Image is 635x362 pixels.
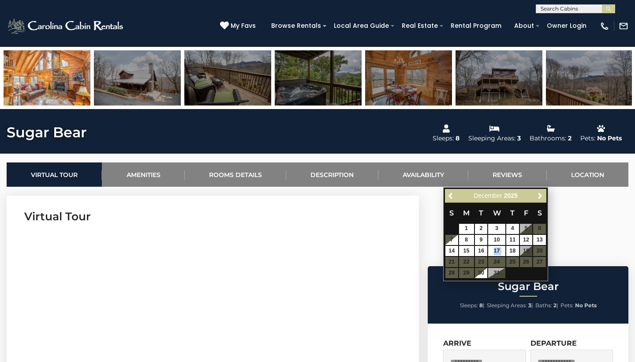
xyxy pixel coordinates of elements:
a: 3 [488,224,505,234]
span: December [474,192,502,199]
span: Friday [524,209,528,217]
a: 9 [475,235,488,245]
label: Departure [530,339,577,347]
a: 8 [459,235,474,245]
a: 14 [445,246,458,256]
a: Rental Program [446,19,506,33]
span: Next [537,192,544,199]
strong: 8 [479,302,483,309]
span: Thursday [510,209,515,217]
span: Previous [448,192,455,199]
a: Local Area Guide [329,19,393,33]
span: Tuesday [479,209,483,217]
a: Location [547,162,628,187]
label: Arrive [443,339,471,347]
img: 163275038 [275,50,362,106]
a: 30 [475,268,488,278]
img: White-1-2.png [7,17,126,35]
a: Availability [378,162,468,187]
a: Amenities [102,162,184,187]
a: Description [286,162,378,187]
a: 4 [506,224,519,234]
a: About [510,19,538,33]
span: Saturday [538,209,542,217]
li: | [460,300,485,311]
img: phone-regular-white.png [600,21,609,31]
span: Sleeps: [460,302,478,309]
a: Reviews [468,162,546,187]
img: 163275039 [365,50,452,106]
h3: Virtual Tour [24,209,401,224]
strong: 2 [553,302,557,309]
h2: Sugar Bear [430,281,626,292]
a: 15 [459,246,474,256]
strong: No Pets [575,302,597,309]
img: 163275037 [184,50,271,106]
span: Sunday [449,209,454,217]
a: 2 [475,224,488,234]
span: Monday [463,209,470,217]
a: 18 [506,246,519,256]
li: | [487,300,533,311]
li: | [535,300,558,311]
a: 16 [475,246,488,256]
a: Rooms Details [185,162,286,187]
a: 10 [488,235,505,245]
span: Wednesday [493,209,501,217]
a: Previous [446,190,457,201]
span: Sleeping Areas: [487,302,527,309]
a: 17 [488,246,505,256]
a: Real Estate [397,19,442,33]
a: 12 [520,235,533,245]
a: Browse Rentals [267,19,325,33]
a: My Favs [220,21,258,31]
img: mail-regular-white.png [619,21,628,31]
a: 13 [533,235,546,245]
span: My Favs [231,21,256,30]
span: Baths: [535,302,552,309]
img: 163275036 [94,50,181,106]
span: Pets: [560,302,574,309]
img: 163275041 [546,50,633,106]
a: 1 [459,224,474,234]
a: 7 [445,235,458,245]
span: 2025 [504,192,518,199]
img: 163275040 [456,50,542,106]
a: Next [534,190,545,201]
a: 11 [506,235,519,245]
strong: 3 [528,302,531,309]
a: Owner Login [542,19,591,33]
img: 163275035 [4,50,90,106]
a: Virtual Tour [7,162,102,187]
